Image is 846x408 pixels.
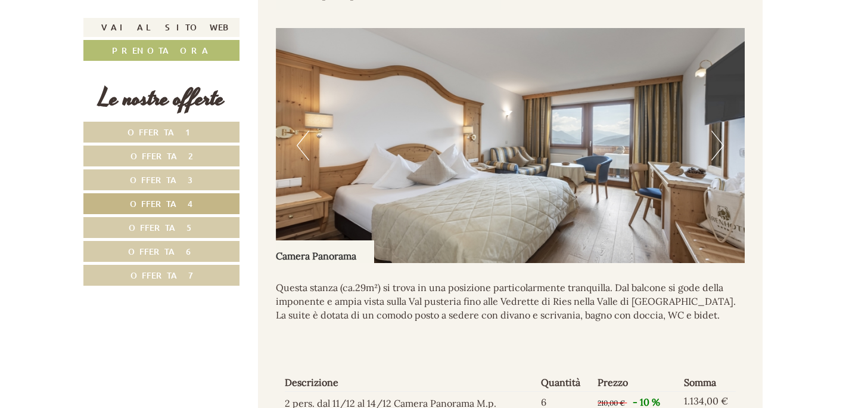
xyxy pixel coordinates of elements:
div: Le nostre offerte [83,82,240,116]
img: image [276,28,745,263]
a: Vai al sito web [83,18,240,37]
span: Offerta 2 [130,150,193,162]
span: Offerta 3 [130,174,193,186]
span: 210,00 € [598,398,625,407]
th: Prezzo [593,373,679,392]
span: Offerta 1 [127,126,196,138]
span: Offerta 6 [128,246,195,257]
p: Questa stanza (ca.29m²) si trova in una posizione particolarmente tranquilla. Dal balcone si gode... [276,281,745,322]
span: Offerta 5 [129,222,194,233]
th: Quantità [536,373,593,392]
span: Offerta 7 [130,270,193,281]
button: Next [711,131,724,160]
th: Descrizione [285,373,536,392]
span: Offerta 4 [130,198,193,209]
span: - 10 % [633,396,660,408]
a: Prenota ora [83,40,240,61]
th: Somma [679,373,736,392]
div: Camera Panorama [276,240,374,263]
button: Previous [297,131,309,160]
